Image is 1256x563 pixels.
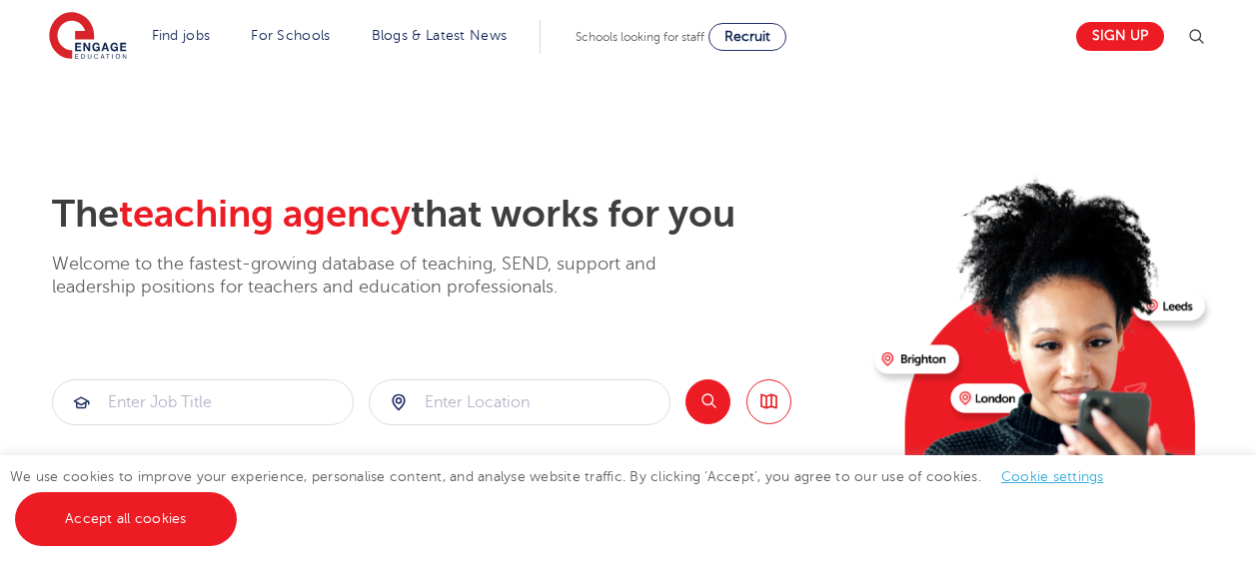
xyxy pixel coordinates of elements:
[10,469,1124,526] span: We use cookies to improve your experience, personalise content, and analyse website traffic. By c...
[685,379,730,424] button: Search
[52,192,858,238] h2: The that works for you
[372,28,508,43] a: Blogs & Latest News
[576,30,704,44] span: Schools looking for staff
[15,492,237,546] a: Accept all cookies
[1001,469,1104,484] a: Cookie settings
[119,193,411,236] span: teaching agency
[52,379,354,425] div: Submit
[152,28,211,43] a: Find jobs
[708,23,786,51] a: Recruit
[370,380,669,424] input: Submit
[724,29,770,44] span: Recruit
[369,379,670,425] div: Submit
[49,12,127,62] img: Engage Education
[251,28,330,43] a: For Schools
[53,380,353,424] input: Submit
[52,253,711,299] p: Welcome to the fastest-growing database of teaching, SEND, support and leadership positions for t...
[1076,22,1164,51] a: Sign up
